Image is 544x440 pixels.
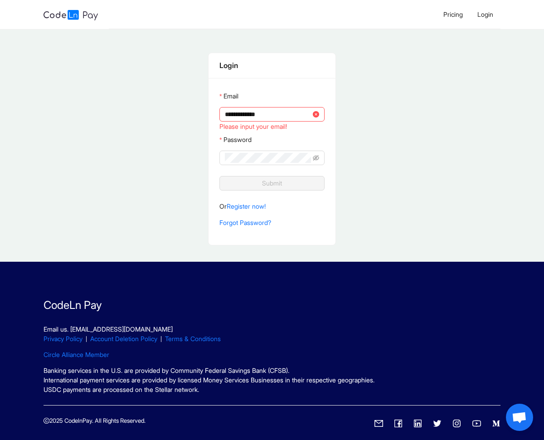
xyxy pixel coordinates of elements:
[44,416,146,425] p: 2025 CodelnPay. All Rights Reserved.
[477,10,493,18] span: Login
[219,201,325,211] p: Or
[413,418,422,429] a: linkedin
[413,419,422,428] span: linkedin
[433,419,442,428] span: twitter
[225,153,311,163] input: Password
[219,60,325,71] div: Login
[44,418,49,424] span: copyright
[452,419,461,428] span: instagram
[492,419,500,428] span: medium
[472,419,481,428] span: youtube
[44,297,500,313] p: CodeLn Pay
[90,335,157,342] a: Account Deletion Policy
[225,109,311,119] input: Email
[44,10,98,20] img: logo
[219,122,325,132] div: Please input your email!
[44,351,109,358] a: Circle Alliance Member
[452,418,461,429] a: instagram
[44,335,83,342] a: Privacy Policy
[313,155,319,161] span: eye-invisible
[44,367,374,393] span: Banking services in the U.S. are provided by Community Federal Savings Bank (CFSB). International...
[374,418,383,429] a: mail
[394,419,403,428] span: facebook
[506,404,533,431] div: Open chat
[374,419,383,428] span: mail
[219,132,252,147] label: Password
[219,89,238,103] label: Email
[219,176,325,191] button: Submit
[443,10,463,18] span: Pricing
[394,418,403,429] a: facebook
[262,178,282,188] span: Submit
[219,219,271,226] a: Forgot Password?
[165,335,221,342] a: Terms & Conditions
[44,325,173,333] a: Email us. [EMAIL_ADDRESS][DOMAIN_NAME]
[227,202,266,210] a: Register now!
[433,418,442,429] a: twitter
[492,418,500,429] a: medium
[472,418,481,429] a: youtube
